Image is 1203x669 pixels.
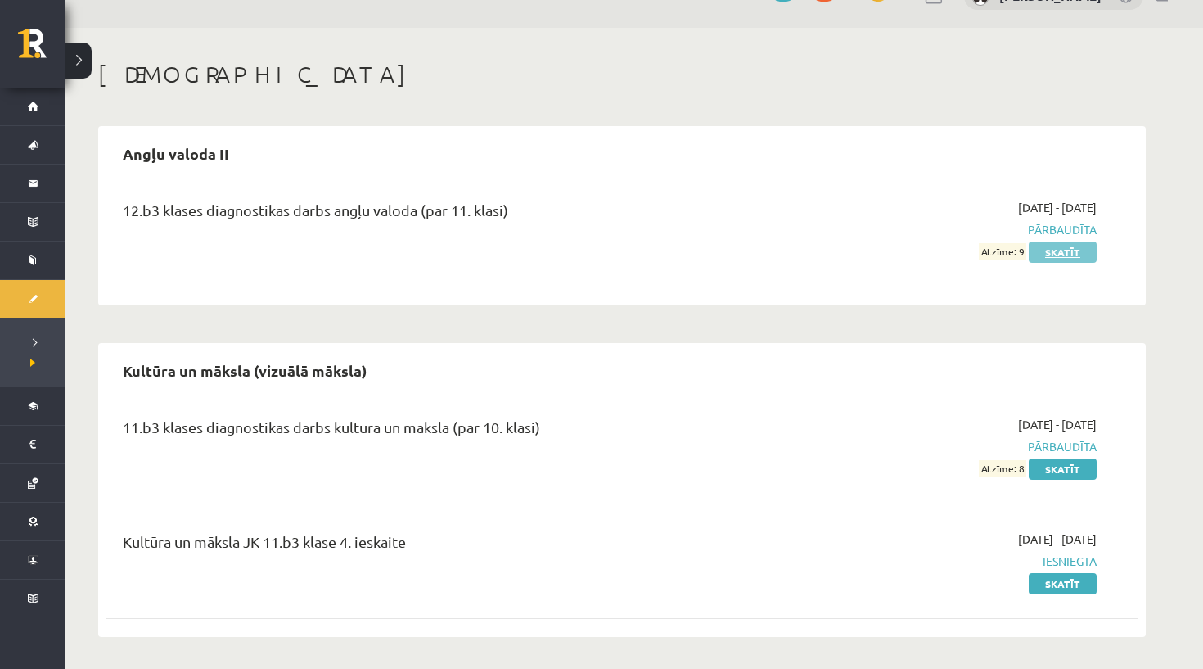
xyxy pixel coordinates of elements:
span: [DATE] - [DATE] [1018,416,1097,433]
a: Skatīt [1029,242,1097,263]
span: Pārbaudīta [788,438,1097,455]
div: 11.b3 klases diagnostikas darbs kultūrā un mākslā (par 10. klasi) [123,416,764,446]
span: [DATE] - [DATE] [1018,531,1097,548]
span: Atzīme: 9 [979,243,1026,260]
h1: [DEMOGRAPHIC_DATA] [98,61,1146,88]
span: [DATE] - [DATE] [1018,199,1097,216]
div: 12.b3 klases diagnostikas darbs angļu valodā (par 11. klasi) [123,199,764,229]
div: Kultūra un māksla JK 11.b3 klase 4. ieskaite [123,531,764,561]
a: Skatīt [1029,573,1097,594]
h2: Kultūra un māksla (vizuālā māksla) [106,351,383,390]
span: Pārbaudīta [788,221,1097,238]
a: Rīgas 1. Tālmācības vidusskola [18,29,65,70]
h2: Angļu valoda II [106,134,246,173]
span: Atzīme: 8 [979,460,1026,477]
span: Iesniegta [788,553,1097,570]
a: Skatīt [1029,459,1097,480]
